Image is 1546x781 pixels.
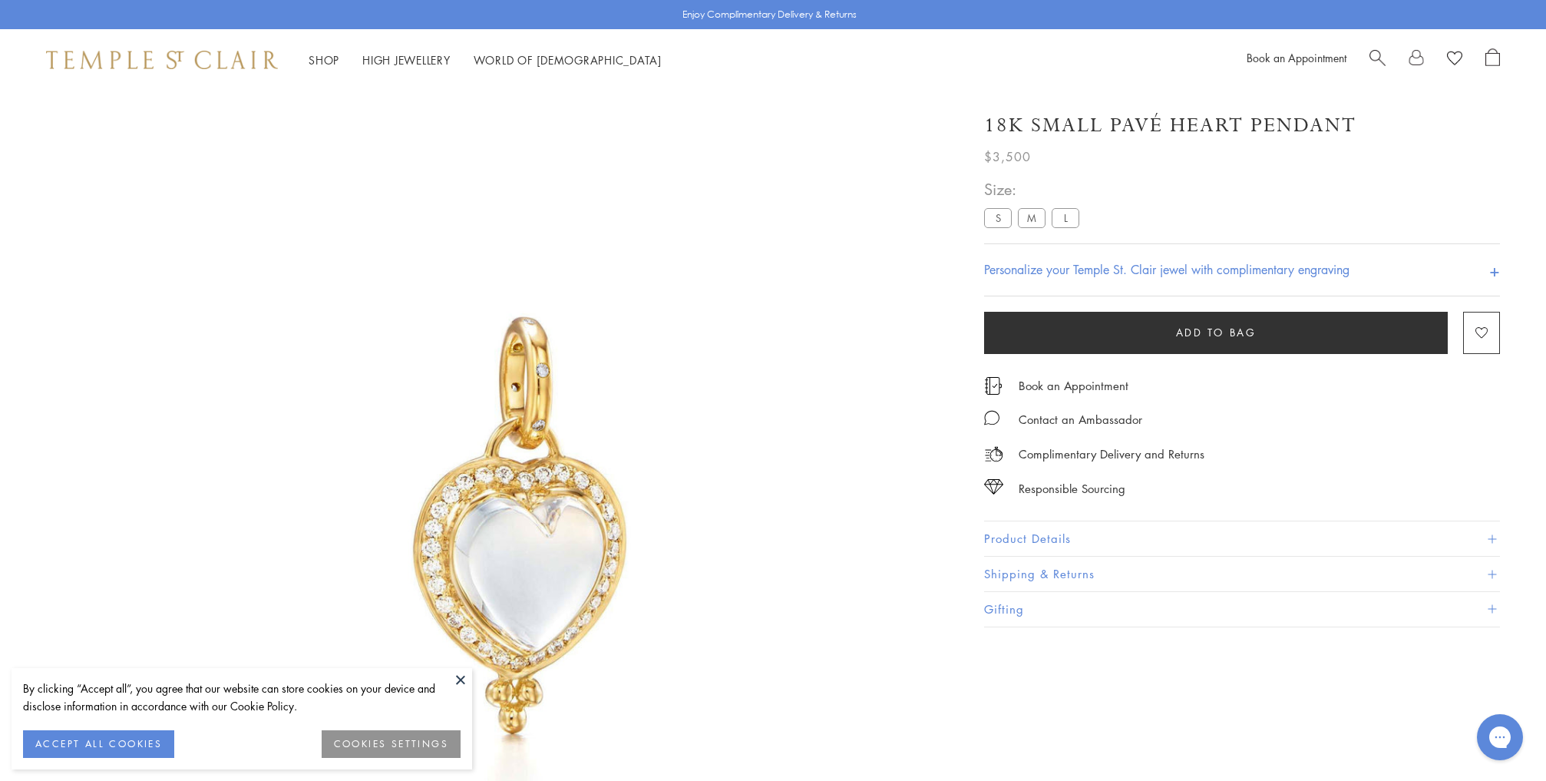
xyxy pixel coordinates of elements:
label: L [1052,208,1079,227]
img: MessageIcon-01_2.svg [984,410,999,425]
label: S [984,208,1012,227]
label: M [1018,208,1046,227]
div: Contact an Ambassador [1019,410,1142,429]
span: $3,500 [984,147,1031,167]
a: View Wishlist [1447,48,1462,71]
span: Add to bag [1176,324,1257,341]
p: Complimentary Delivery and Returns [1019,445,1204,464]
button: ACCEPT ALL COOKIES [23,730,174,758]
iframe: Gorgias live chat messenger [1469,709,1531,766]
button: Gifting [984,592,1500,627]
a: ShopShop [309,52,339,68]
img: icon_appointment.svg [984,377,1003,395]
button: Product Details [984,521,1500,556]
h1: 18K Small Pavé Heart Pendant [984,112,1356,139]
button: Shipping & Returns [984,557,1500,591]
a: Search [1369,48,1386,71]
h4: + [1489,256,1500,284]
img: Temple St. Clair [46,51,278,69]
nav: Main navigation [309,51,662,70]
button: Add to bag [984,312,1448,354]
button: COOKIES SETTINGS [322,730,461,758]
div: Responsible Sourcing [1019,479,1125,498]
a: Book an Appointment [1019,377,1128,394]
a: Open Shopping Bag [1485,48,1500,71]
div: By clicking “Accept all”, you agree that our website can store cookies on your device and disclos... [23,680,461,715]
p: Enjoy Complimentary Delivery & Returns [682,7,857,22]
span: Size: [984,177,1085,202]
a: Book an Appointment [1247,50,1346,65]
a: World of [DEMOGRAPHIC_DATA]World of [DEMOGRAPHIC_DATA] [474,52,662,68]
a: High JewelleryHigh Jewellery [362,52,451,68]
img: icon_delivery.svg [984,445,1003,464]
img: icon_sourcing.svg [984,479,1003,495]
h4: Personalize your Temple St. Clair jewel with complimentary engraving [984,260,1349,279]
